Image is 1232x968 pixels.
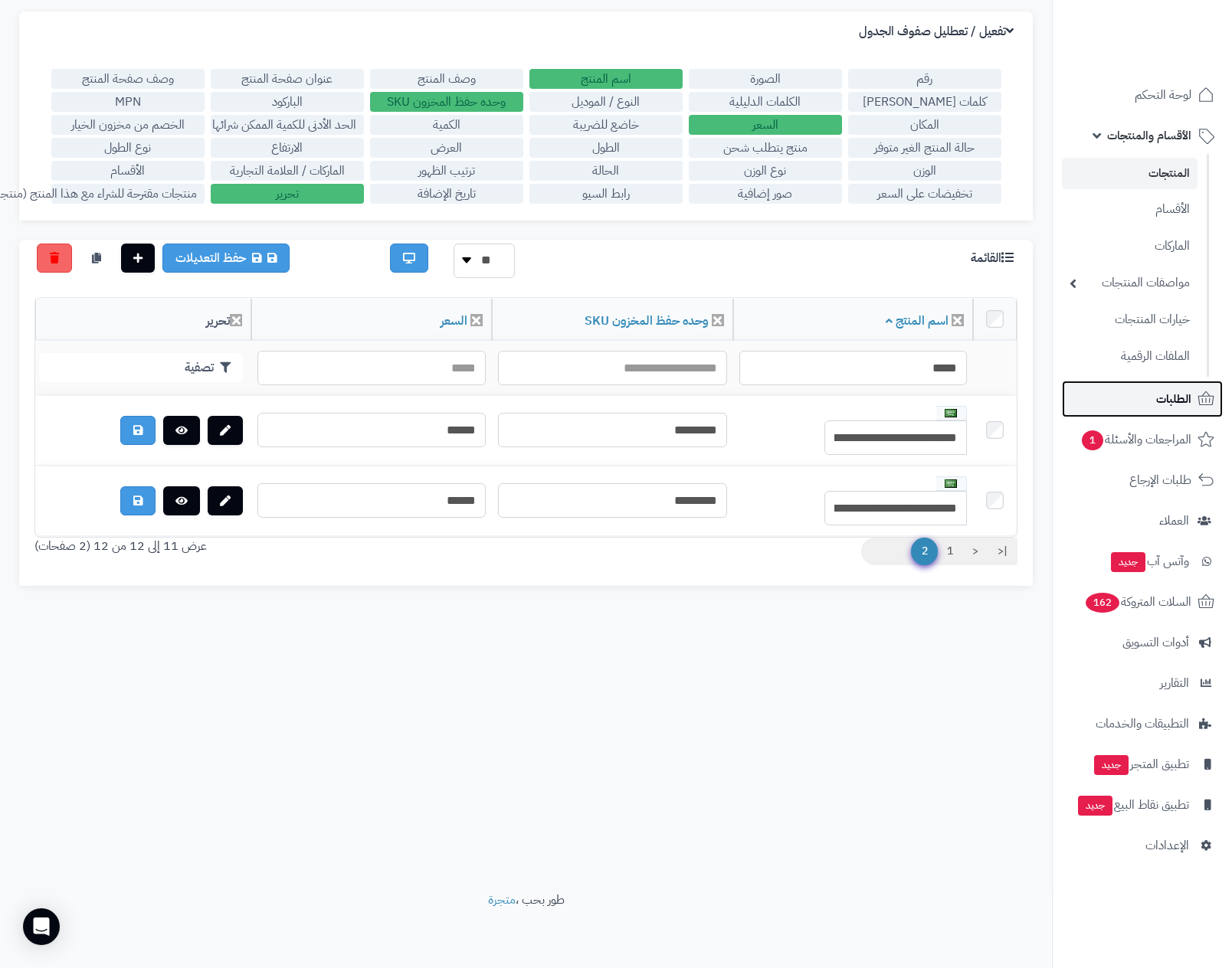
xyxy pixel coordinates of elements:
[529,161,683,181] label: الحالة
[689,92,842,112] label: الكلمات الدليلية
[23,908,60,945] div: Open Intercom Messenger
[51,138,205,158] label: نوع الطول
[971,251,1017,266] h3: القائمة
[848,69,1001,89] label: رقم
[51,184,205,204] label: منتجات مقترحة للشراء مع هذا المنتج (منتجات تُشترى معًا)
[488,891,516,909] a: متجرة
[1080,429,1191,450] span: المراجعات والأسئلة
[35,299,251,341] th: تحرير
[848,92,1001,112] label: كلمات [PERSON_NAME]
[529,138,683,158] label: الطول
[1062,665,1223,701] a: التقارير
[211,92,364,112] label: الباركود
[51,92,205,112] label: MPN
[1062,77,1223,113] a: لوحة التحكم
[370,115,523,135] label: الكمية
[1062,584,1223,620] a: السلات المتروكة162
[859,25,1017,39] h3: تفعيل / تعطليل صفوف الجدول
[1062,340,1198,373] a: الملفات الرقمية
[1062,502,1223,539] a: العملاء
[1129,469,1191,491] span: طلبات الإرجاع
[529,184,683,204] label: رابط السيو
[51,69,205,89] label: وصف صفحة المنتج
[1062,827,1223,864] a: الإعدادات
[211,138,364,158] label: الارتفاع
[1062,267,1198,299] a: مواصفات المنتجات
[529,92,683,112] label: النوع / الموديل
[1145,835,1189,856] span: الإعدادات
[1062,230,1198,263] a: الماركات
[962,538,988,565] a: <
[370,161,523,181] label: ترتيب الظهور
[370,92,523,112] label: وحده حفظ المخزون SKU
[1111,552,1145,572] span: جديد
[689,69,842,89] label: الصورة
[370,184,523,204] label: تاريخ الإضافة
[51,161,205,181] label: الأقسام
[1062,543,1223,580] a: وآتس آبجديد
[1078,796,1112,816] span: جديد
[1135,84,1191,106] span: لوحة التحكم
[689,115,842,135] label: السعر
[1062,381,1223,417] a: الطلبات
[529,115,683,135] label: خاضع للضريبة
[39,353,243,382] button: تصفية
[370,69,523,89] label: وصف المنتج
[211,161,364,181] label: الماركات / العلامة التجارية
[1062,193,1198,226] a: الأقسام
[162,244,290,273] a: حفظ التعديلات
[911,538,938,565] span: 2
[1062,705,1223,742] a: التطبيقات والخدمات
[211,69,364,89] label: عنوان صفحة المنتج
[1062,303,1198,336] a: خيارات المنتجات
[51,115,205,135] label: الخصم من مخزون الخيار
[945,409,957,417] img: العربية
[1062,746,1223,783] a: تطبيق المتجرجديد
[1122,632,1189,653] span: أدوات التسويق
[1076,794,1189,816] span: تطبيق نقاط البيع
[1062,786,1223,823] a: تطبيق نقاط البيعجديد
[1128,11,1217,44] img: logo-2.png
[1062,421,1223,458] a: المراجعات والأسئلة1
[211,115,364,135] label: الحد الأدنى للكمية الممكن شرائها
[1156,388,1191,410] span: الطلبات
[585,312,709,330] a: وحده حفظ المخزون SKU
[848,115,1001,135] label: المكان
[1160,672,1189,694] span: التقارير
[23,538,526,555] div: عرض 11 إلى 12 من 12 (2 صفحات)
[1062,462,1223,499] a: طلبات الإرجاع
[689,161,842,181] label: نوع الوزن
[1093,754,1189,775] span: تطبيق المتجر
[441,312,467,330] a: السعر
[886,312,949,330] a: اسم المنتج
[529,69,683,89] label: اسم المنتج
[848,184,1001,204] label: تخفيضات على السعر
[1096,713,1189,734] span: التطبيقات والخدمات
[1109,551,1189,572] span: وآتس آب
[211,184,364,204] label: تحرير
[1094,755,1129,775] span: جديد
[1085,592,1120,613] span: 162
[937,538,963,565] a: 1
[1159,510,1189,531] span: العملاء
[370,138,523,158] label: العرض
[1081,430,1103,450] span: 1
[1062,158,1198,189] a: المنتجات
[848,161,1001,181] label: الوزن
[1084,591,1191,613] span: السلات المتروكة
[988,538,1017,565] a: |<
[1107,125,1191,146] span: الأقسام والمنتجات
[689,184,842,204] label: صور إضافية
[689,138,842,158] label: منتج يتطلب شحن
[945,479,957,488] img: العربية
[848,138,1001,158] label: حالة المنتج الغير متوفر
[1062,624,1223,661] a: أدوات التسويق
